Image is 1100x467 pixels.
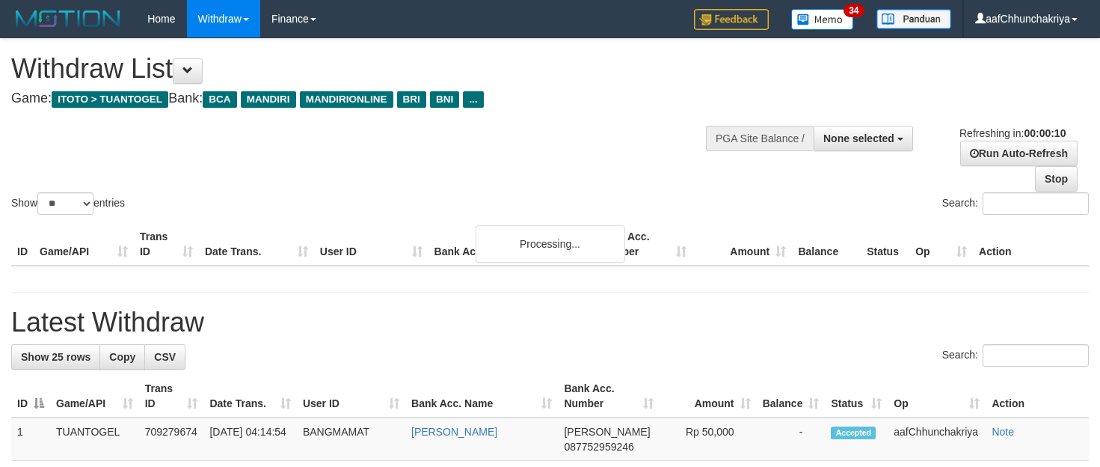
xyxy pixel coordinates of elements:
[139,418,204,461] td: 709279674
[986,375,1089,418] th: Action
[11,418,50,461] td: 1
[134,223,199,266] th: Trans ID
[942,344,1089,367] label: Search:
[558,375,659,418] th: Bank Acc. Number: activate to sort column ascending
[861,223,909,266] th: Status
[844,4,864,17] span: 34
[11,344,100,370] a: Show 25 rows
[109,351,135,363] span: Copy
[50,375,139,418] th: Game/API: activate to sort column ascending
[942,192,1089,215] label: Search:
[144,344,185,370] a: CSV
[973,223,1089,266] th: Action
[564,441,633,453] span: Copy 087752959246 to clipboard
[960,141,1078,166] a: Run Auto-Refresh
[564,426,650,438] span: [PERSON_NAME]
[203,91,236,108] span: BCA
[831,427,876,439] span: Accepted
[139,375,204,418] th: Trans ID: activate to sort column ascending
[825,375,888,418] th: Status: activate to sort column ascending
[463,91,483,108] span: ...
[11,223,34,266] th: ID
[888,418,986,461] td: aafChhunchakriya
[757,375,826,418] th: Balance: activate to sort column ascending
[593,223,692,266] th: Bank Acc. Number
[992,426,1014,438] a: Note
[405,375,558,418] th: Bank Acc. Name: activate to sort column ascending
[959,127,1066,139] span: Refreshing in:
[300,91,393,108] span: MANDIRIONLINE
[241,91,296,108] span: MANDIRI
[297,418,405,461] td: BANGMAMAT
[791,9,854,30] img: Button%20Memo.svg
[11,192,125,215] label: Show entries
[297,375,405,418] th: User ID: activate to sort column ascending
[909,223,973,266] th: Op
[199,223,314,266] th: Date Trans.
[154,351,176,363] span: CSV
[428,223,594,266] th: Bank Acc. Name
[11,7,125,30] img: MOTION_logo.png
[11,308,1089,338] h1: Latest Withdraw
[983,344,1089,367] input: Search:
[706,126,814,151] div: PGA Site Balance /
[814,126,913,151] button: None selected
[34,223,134,266] th: Game/API
[397,91,426,108] span: BRI
[757,418,826,461] td: -
[983,192,1089,215] input: Search:
[11,375,50,418] th: ID: activate to sort column descending
[411,426,497,438] a: [PERSON_NAME]
[476,225,625,263] div: Processing...
[52,91,168,108] span: ITOTO > TUANTOGEL
[203,375,296,418] th: Date Trans.: activate to sort column ascending
[792,223,861,266] th: Balance
[314,223,428,266] th: User ID
[888,375,986,418] th: Op: activate to sort column ascending
[660,375,757,418] th: Amount: activate to sort column ascending
[11,54,719,84] h1: Withdraw List
[50,418,139,461] td: TUANTOGEL
[1035,166,1078,192] a: Stop
[99,344,145,370] a: Copy
[1024,127,1066,139] strong: 00:00:10
[21,351,90,363] span: Show 25 rows
[660,418,757,461] td: Rp 50,000
[823,132,894,144] span: None selected
[876,9,951,29] img: panduan.png
[694,9,769,30] img: Feedback.jpg
[430,91,459,108] span: BNI
[692,223,792,266] th: Amount
[11,91,719,106] h4: Game: Bank:
[37,192,93,215] select: Showentries
[203,418,296,461] td: [DATE] 04:14:54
